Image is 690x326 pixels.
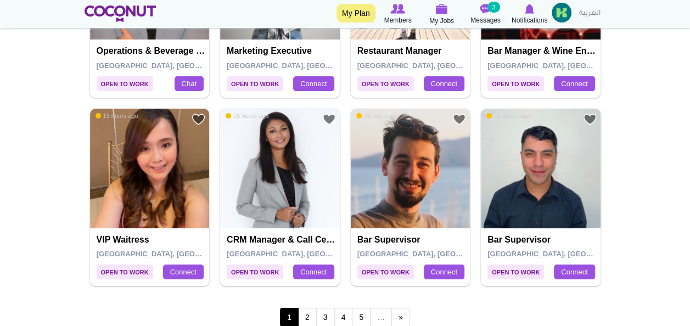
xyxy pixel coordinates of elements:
a: Add to Favourites [192,113,205,126]
span: [GEOGRAPHIC_DATA], [GEOGRAPHIC_DATA] [487,61,644,70]
span: My Jobs [429,15,454,26]
a: Connect [554,76,594,92]
h4: Bar Manager & Wine Enthusiast [487,46,597,56]
img: Browse Members [390,4,405,14]
span: Messages [470,15,501,26]
span: [GEOGRAPHIC_DATA], [GEOGRAPHIC_DATA] [357,250,514,258]
img: My Jobs [436,4,448,14]
span: Open to Work [487,76,544,91]
h4: CRM Manager & Call Center Manager [227,235,336,245]
a: Notifications Notifications [508,3,552,26]
span: Open to Work [357,265,414,279]
h4: Operations & Beverage Manager [97,46,206,56]
img: Home [85,5,156,22]
span: 16 hours ago [486,112,529,120]
a: Browse Members Members [376,3,420,26]
h4: VIP waitress [97,235,206,245]
img: Notifications [525,4,534,14]
a: Connect [163,265,204,280]
small: 3 [487,2,500,13]
span: [GEOGRAPHIC_DATA], [GEOGRAPHIC_DATA] [97,250,253,258]
a: Messages Messages 3 [464,3,508,26]
h4: Marketing Executive [227,46,336,56]
span: [GEOGRAPHIC_DATA], [GEOGRAPHIC_DATA] [227,61,383,70]
span: [GEOGRAPHIC_DATA], [GEOGRAPHIC_DATA] [227,250,383,258]
a: Connect [424,76,464,92]
a: Chat [175,76,204,92]
a: Connect [554,265,594,280]
span: 15 hours ago [96,112,138,120]
span: Open to Work [487,265,544,279]
span: [GEOGRAPHIC_DATA], [GEOGRAPHIC_DATA] [97,61,253,70]
a: Connect [293,265,334,280]
a: العربية [574,3,606,25]
span: Open to Work [357,76,414,91]
a: Connect [293,76,334,92]
a: My Plan [336,4,375,23]
span: [GEOGRAPHIC_DATA], [GEOGRAPHIC_DATA] [357,61,514,70]
span: Members [384,15,411,26]
span: [GEOGRAPHIC_DATA], [GEOGRAPHIC_DATA] [487,250,644,258]
a: Connect [424,265,464,280]
span: Open to Work [227,265,283,279]
img: Messages [480,4,491,14]
a: Add to Favourites [583,113,597,126]
h4: Restaurant Manager [357,46,467,56]
span: 15 hours ago [226,112,268,120]
h4: Bar Supervisor [357,235,467,245]
span: Open to Work [97,265,153,279]
a: Add to Favourites [452,113,466,126]
span: Open to Work [97,76,153,91]
a: Add to Favourites [322,113,336,126]
span: Open to Work [227,76,283,91]
span: 15 hours ago [356,112,399,120]
a: My Jobs My Jobs [420,3,464,26]
span: Notifications [512,15,547,26]
h4: Bar Supervisor [487,235,597,245]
